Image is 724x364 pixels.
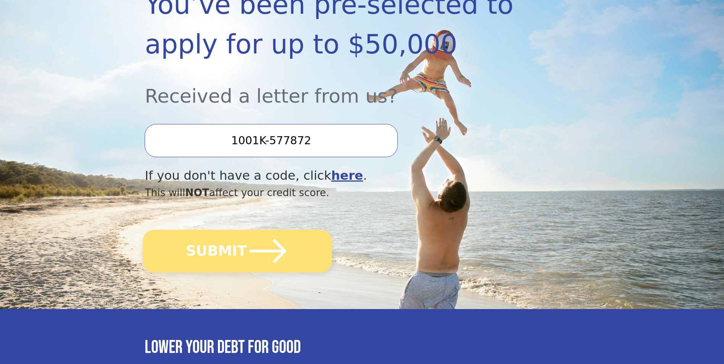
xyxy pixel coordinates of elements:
[145,124,397,157] input: Enter your Offer Code:
[145,337,579,359] h3: Lower your debt for good
[185,187,209,198] span: NOT
[331,168,363,183] a: here
[143,230,332,272] button: SUBMIT
[145,185,514,200] div: This will affect your credit score.
[145,166,514,185] div: If you don't have a code, click .
[145,64,514,110] div: Received a letter from us?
